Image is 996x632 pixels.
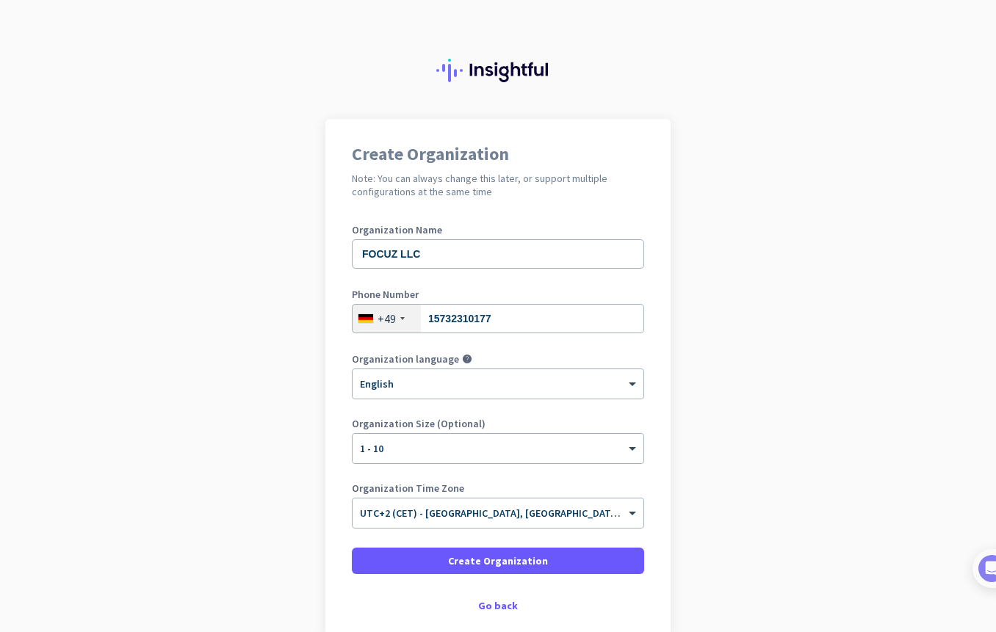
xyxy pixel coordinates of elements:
div: +49 [378,311,396,326]
label: Phone Number [352,289,644,299]
img: Insightful [436,59,560,82]
div: Go back [352,600,644,611]
input: 30 123456 [352,304,644,333]
i: help [462,354,472,364]
label: Organization Size (Optional) [352,418,644,429]
h2: Note: You can always change this later, or support multiple configurations at the same time [352,172,644,198]
input: What is the name of your organization? [352,239,644,269]
label: Organization language [352,354,459,364]
button: Create Organization [352,548,644,574]
span: Create Organization [448,553,548,568]
label: Organization Time Zone [352,483,644,493]
label: Organization Name [352,225,644,235]
h1: Create Organization [352,145,644,163]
